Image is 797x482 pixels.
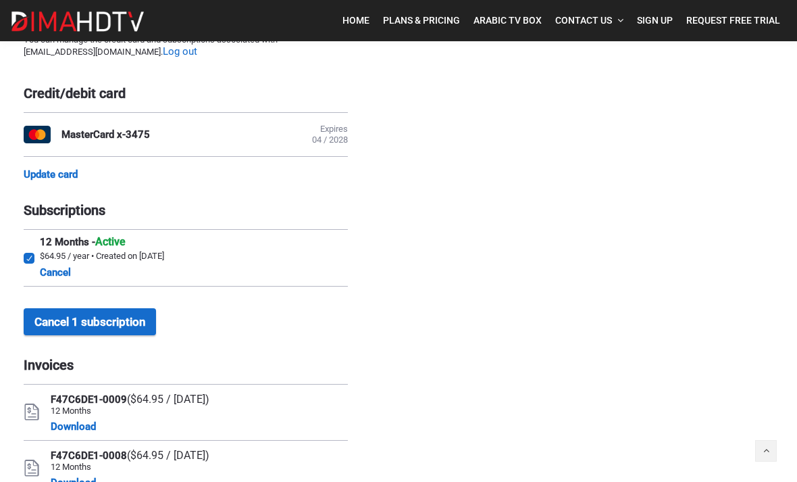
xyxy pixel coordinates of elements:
div: 12 Months [51,462,209,472]
a: Log out [163,45,197,58]
span: Sign Up [637,15,673,26]
a: Download [51,418,96,435]
span: Active [95,235,126,248]
span: Contact Us [555,15,612,26]
a: Cancel [40,264,71,281]
div: Invoices [24,357,348,373]
a: Arabic TV Box [467,7,548,34]
a: Contact Us [548,7,630,34]
a: Sign Up [630,7,679,34]
div: Expires 04 / 2028 [312,124,348,145]
a: Home [336,7,376,34]
button: Cancel 1 subscription [24,308,156,335]
div: F47C6DE1-0008 [51,449,209,462]
a: Plans & Pricing [376,7,467,34]
span: Request Free Trial [686,15,780,26]
a: Update card [24,168,78,180]
img: MasterCard [24,126,51,143]
span: Arabic TV Box [473,15,542,26]
div: 12 Months - [40,235,164,248]
span: ($64.95 / [DATE]) [127,449,209,462]
div: You can manage the credit card and subscriptions associated with [EMAIL_ADDRESS][DOMAIN_NAME]. [24,34,348,58]
div: 12 Months [51,406,209,416]
a: Request Free Trial [679,7,787,34]
div: $64.95 / year • Created on [DATE] [40,251,164,262]
span: Home [342,15,369,26]
a: Back to top [755,440,777,462]
img: Dima HDTV [10,11,145,32]
div: MasterCard x-3475 [61,128,150,141]
div: Credit/debit card [24,85,348,101]
div: Subscriptions [24,202,348,218]
span: Plans & Pricing [383,15,460,26]
span: ($64.95 / [DATE]) [127,393,209,406]
div: F47C6DE1-0009 [51,393,209,406]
